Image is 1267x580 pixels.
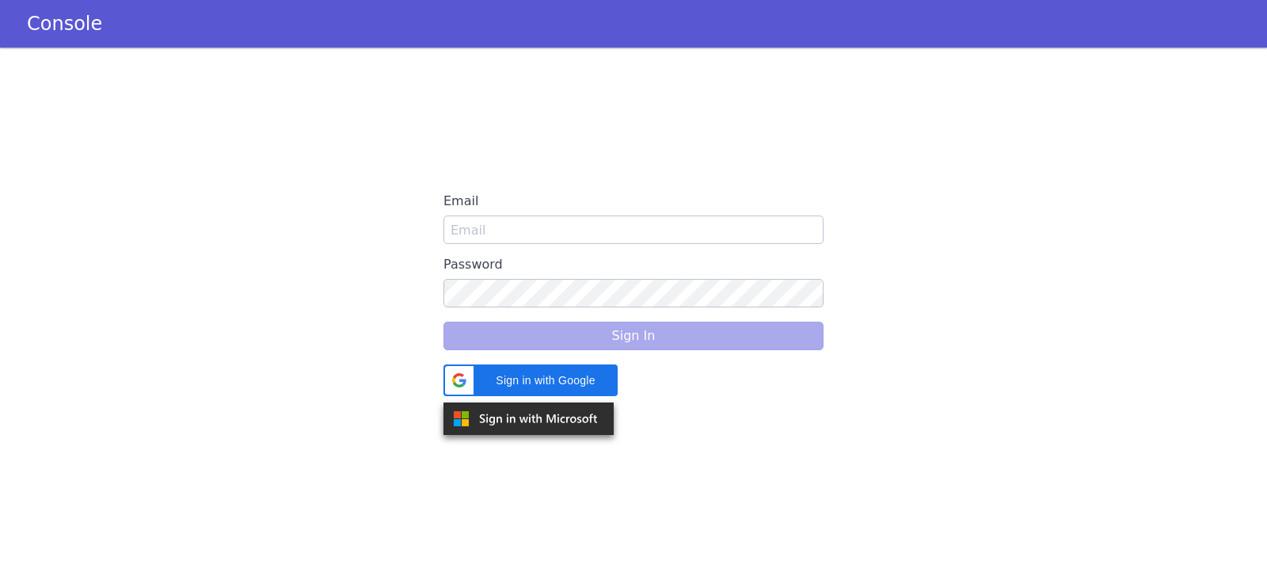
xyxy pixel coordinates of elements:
input: Email [443,216,824,244]
div: Sign in with Google [443,364,618,396]
span: Sign in with Google [483,372,608,389]
a: Console [8,13,121,35]
label: Email [443,187,824,216]
img: azure.svg [443,403,614,435]
label: Password [443,250,824,279]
